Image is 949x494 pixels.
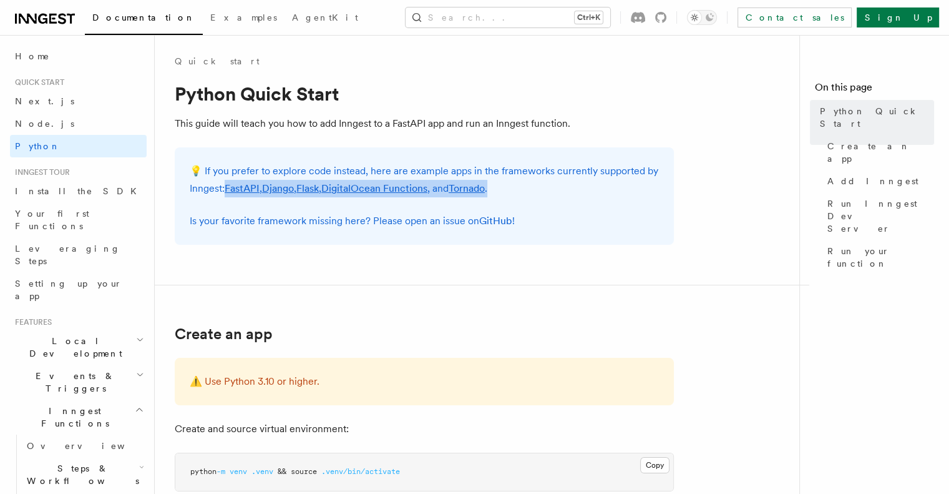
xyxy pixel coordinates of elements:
h1: Python Quick Start [175,82,674,105]
p: Create and source virtual environment: [175,420,674,438]
a: Run Inngest Dev Server [822,192,934,240]
span: Create an app [827,140,934,165]
span: AgentKit [292,12,358,22]
a: FastAPI [225,182,260,194]
a: Tornado [449,182,485,194]
a: Create an app [175,325,273,343]
kbd: Ctrl+K [575,11,603,24]
p: Is your favorite framework missing here? Please open an issue on ! [190,212,659,230]
span: Python Quick Start [820,105,934,130]
span: Run your function [827,245,934,270]
a: Python [10,135,147,157]
button: Toggle dark mode [687,10,717,25]
span: Home [15,50,50,62]
span: Next.js [15,96,74,106]
span: Inngest tour [10,167,70,177]
p: This guide will teach you how to add Inngest to a FastAPI app and run an Inngest function. [175,115,674,132]
button: Events & Triggers [10,365,147,400]
a: Node.js [10,112,147,135]
a: Flask [296,182,319,194]
a: Your first Functions [10,202,147,237]
a: Install the SDK [10,180,147,202]
span: Local Development [10,335,136,360]
button: Steps & Workflows [22,457,147,492]
p: ⚠️ Use Python 3.10 or higher. [190,373,659,390]
a: Add Inngest [822,170,934,192]
a: DigitalOcean Functions [321,182,427,194]
a: Django [262,182,294,194]
span: Examples [210,12,277,22]
span: Features [10,317,52,327]
a: Quick start [175,55,260,67]
a: Run your function [822,240,934,275]
button: Search...Ctrl+K [406,7,610,27]
a: Examples [203,4,285,34]
span: Steps & Workflows [22,462,139,487]
span: Install the SDK [15,186,144,196]
a: Setting up your app [10,272,147,307]
span: Add Inngest [827,175,918,187]
span: Inngest Functions [10,405,135,430]
a: Sign Up [857,7,939,27]
p: 💡 If you prefer to explore code instead, here are example apps in the frameworks currently suppor... [190,162,659,197]
a: Next.js [10,90,147,112]
span: -m [217,467,225,476]
span: Documentation [92,12,195,22]
button: Local Development [10,330,147,365]
a: Contact sales [737,7,852,27]
span: venv [230,467,247,476]
span: Setting up your app [15,279,122,301]
h4: On this page [815,80,934,100]
span: .venv/bin/activate [321,467,400,476]
button: Copy [640,457,669,473]
span: && [278,467,286,476]
span: Node.js [15,119,74,129]
a: Overview [22,435,147,457]
a: Leveraging Steps [10,237,147,272]
a: Create an app [822,135,934,170]
a: AgentKit [285,4,366,34]
span: Quick start [10,77,64,87]
span: .venv [251,467,273,476]
button: Inngest Functions [10,400,147,435]
span: Leveraging Steps [15,244,120,266]
span: Events & Triggers [10,370,136,395]
span: Run Inngest Dev Server [827,197,934,235]
a: Home [10,45,147,67]
a: Python Quick Start [815,100,934,135]
a: Documentation [85,4,203,35]
span: python [190,467,217,476]
span: source [291,467,317,476]
a: GitHub [479,215,512,227]
span: Python [15,141,61,151]
span: Your first Functions [15,209,89,231]
span: Overview [27,441,155,451]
